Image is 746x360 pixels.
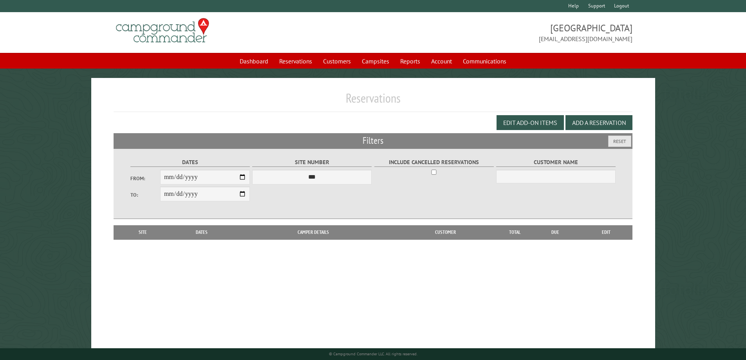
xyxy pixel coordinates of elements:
button: Edit Add-on Items [497,115,564,130]
label: Include Cancelled Reservations [374,158,494,167]
label: Site Number [252,158,372,167]
img: Campground Commander [114,15,211,46]
label: Dates [130,158,250,167]
a: Reservations [275,54,317,69]
h2: Filters [114,133,633,148]
th: Customer [391,225,499,239]
th: Edit [580,225,633,239]
span: [GEOGRAPHIC_DATA] [EMAIL_ADDRESS][DOMAIN_NAME] [373,22,633,43]
th: Dates [168,225,235,239]
th: Due [531,225,580,239]
h1: Reservations [114,90,633,112]
a: Account [426,54,457,69]
th: Camper Details [235,225,391,239]
a: Campsites [357,54,394,69]
a: Communications [458,54,511,69]
a: Customers [318,54,356,69]
th: Total [499,225,531,239]
label: To: [130,191,160,199]
button: Add a Reservation [565,115,632,130]
label: From: [130,175,160,182]
a: Dashboard [235,54,273,69]
small: © Campground Commander LLC. All rights reserved. [329,351,417,356]
a: Reports [396,54,425,69]
th: Site [117,225,168,239]
label: Customer Name [496,158,616,167]
button: Reset [608,136,631,147]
